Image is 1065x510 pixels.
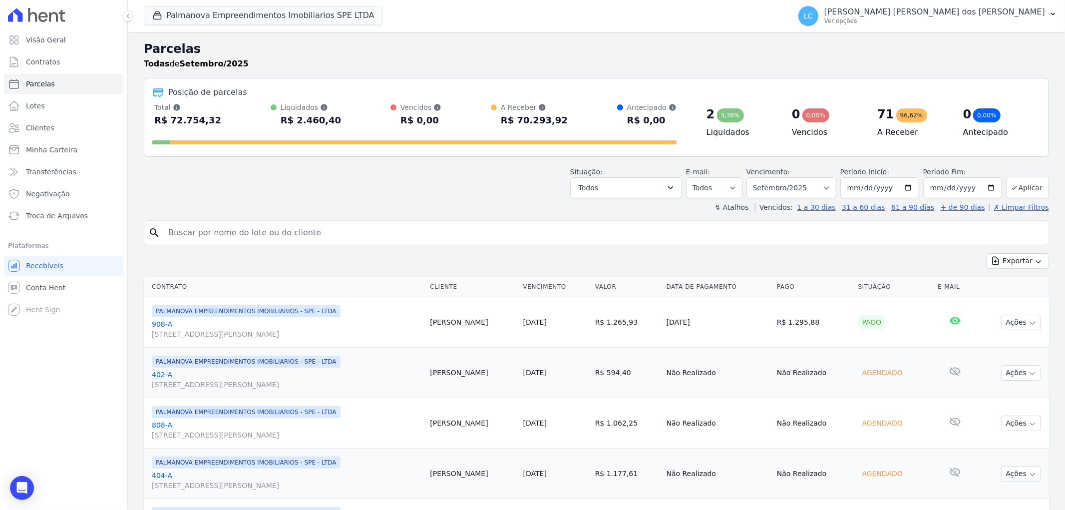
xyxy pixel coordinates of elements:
[144,40,1049,58] h2: Parcelas
[152,430,422,440] span: [STREET_ADDRESS][PERSON_NAME]
[4,162,123,182] a: Transferências
[663,348,773,398] td: Não Realizado
[746,168,790,176] label: Vencimento:
[523,369,547,377] a: [DATE]
[152,406,341,418] span: PALMANOVA EMPREENDIMENTOS IMOBILIARIOS - SPE - LTDA
[686,168,710,176] label: E-mail:
[152,305,341,317] span: PALMANOVA EMPREENDIMENTOS IMOBILIARIOS - SPE - LTDA
[152,370,422,390] a: 402-A[STREET_ADDRESS][PERSON_NAME]
[877,106,894,122] div: 71
[501,112,568,128] div: R$ 70.293,92
[426,297,519,348] td: [PERSON_NAME]
[824,17,1045,25] p: Ver opções
[4,184,123,204] a: Negativação
[152,380,422,390] span: [STREET_ADDRESS][PERSON_NAME]
[4,206,123,226] a: Troca de Arquivos
[4,74,123,94] a: Parcelas
[281,102,341,112] div: Liquidados
[501,102,568,112] div: A Receber
[400,102,441,112] div: Vencidos
[989,203,1049,211] a: ✗ Limpar Filtros
[840,168,889,176] label: Período Inicío:
[842,203,885,211] a: 31 a 60 dias
[400,112,441,128] div: R$ 0,00
[986,253,1049,269] button: Exportar
[523,318,547,326] a: [DATE]
[858,366,907,380] div: Agendado
[934,277,976,297] th: E-mail
[773,297,854,348] td: R$ 1.295,88
[773,398,854,449] td: Não Realizado
[152,471,422,491] a: 404-A[STREET_ADDRESS][PERSON_NAME]
[144,277,426,297] th: Contrato
[941,203,985,211] a: + de 90 dias
[963,126,1033,138] h4: Antecipado
[519,277,591,297] th: Vencimento
[26,79,55,89] span: Parcelas
[10,476,34,500] div: Open Intercom Messenger
[663,449,773,499] td: Não Realizado
[8,240,119,252] div: Plataformas
[973,108,1000,122] div: 0,00%
[591,277,663,297] th: Valor
[1006,177,1049,198] button: Aplicar
[26,211,88,221] span: Troca de Arquivos
[152,319,422,339] a: 908-A[STREET_ADDRESS][PERSON_NAME]
[152,329,422,339] span: [STREET_ADDRESS][PERSON_NAME]
[707,106,715,122] div: 2
[773,449,854,499] td: Não Realizado
[1001,416,1041,431] button: Ações
[773,277,854,297] th: Pago
[797,203,836,211] a: 1 a 30 dias
[854,277,934,297] th: Situação
[144,6,383,25] button: Palmanova Empreendimentos Imobiliarios SPE LTDA
[963,106,972,122] div: 0
[26,283,65,293] span: Conta Hent
[162,223,1045,243] input: Buscar por nome do lote ou do cliente
[152,420,422,440] a: 808-A[STREET_ADDRESS][PERSON_NAME]
[877,126,947,138] h4: A Receber
[148,227,160,239] i: search
[4,52,123,72] a: Contratos
[281,112,341,128] div: R$ 2.460,40
[168,86,247,98] div: Posição de parcelas
[570,168,603,176] label: Situação:
[26,35,66,45] span: Visão Geral
[4,118,123,138] a: Clientes
[627,102,677,112] div: Antecipado
[591,398,663,449] td: R$ 1.062,25
[792,126,861,138] h4: Vencidos
[26,101,45,111] span: Lotes
[523,470,547,478] a: [DATE]
[426,348,519,398] td: [PERSON_NAME]
[707,126,776,138] h4: Liquidados
[591,297,663,348] td: R$ 1.265,93
[1001,466,1041,482] button: Ações
[714,203,748,211] label: ↯ Atalhos
[804,12,813,19] span: LC
[1001,365,1041,381] button: Ações
[792,106,800,122] div: 0
[591,449,663,499] td: R$ 1.177,61
[824,7,1045,17] p: [PERSON_NAME] [PERSON_NAME] dos [PERSON_NAME]
[144,58,249,70] p: de
[773,348,854,398] td: Não Realizado
[4,278,123,298] a: Conta Hent
[26,261,63,271] span: Recebíveis
[152,457,341,469] span: PALMANOVA EMPREENDIMENTOS IMOBILIARIOS - SPE - LTDA
[4,96,123,116] a: Lotes
[663,297,773,348] td: [DATE]
[523,419,547,427] a: [DATE]
[923,167,1002,177] label: Período Fim:
[152,481,422,491] span: [STREET_ADDRESS][PERSON_NAME]
[26,189,70,199] span: Negativação
[4,140,123,160] a: Minha Carteira
[26,123,54,133] span: Clientes
[896,108,927,122] div: 96,62%
[627,112,677,128] div: R$ 0,00
[26,57,60,67] span: Contratos
[891,203,934,211] a: 61 a 90 dias
[717,108,744,122] div: 3,38%
[4,30,123,50] a: Visão Geral
[663,398,773,449] td: Não Realizado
